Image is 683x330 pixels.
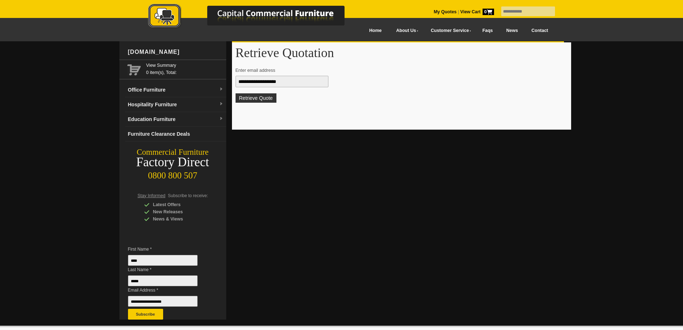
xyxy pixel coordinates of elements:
div: Factory Direct [119,157,226,167]
img: Capital Commercial Furniture Logo [128,4,379,30]
button: Retrieve Quote [236,93,276,103]
span: Subscribe to receive: [168,193,208,198]
a: My Quotes [434,9,457,14]
div: News & Views [144,215,212,223]
input: Last Name * [128,275,198,286]
a: Office Furnituredropdown [125,83,226,97]
a: Faqs [476,23,500,39]
div: [DOMAIN_NAME] [125,41,226,63]
img: dropdown [219,87,223,92]
a: View Summary [146,62,223,69]
input: Email Address * [128,296,198,307]
img: dropdown [219,117,223,121]
span: Stay Informed [138,193,166,198]
a: Capital Commercial Furniture Logo [128,4,379,32]
strong: View Cart [460,9,494,14]
span: First Name * [128,246,208,253]
h1: Retrieve Quotation [236,46,568,60]
span: 0 [483,9,494,15]
a: Education Furnituredropdown [125,112,226,127]
button: Subscribe [128,309,163,320]
a: Furniture Clearance Deals [125,127,226,141]
a: View Cart0 [459,9,494,14]
img: dropdown [219,102,223,106]
div: 0800 800 507 [119,167,226,181]
a: News [499,23,525,39]
p: Enter email address [236,67,561,74]
span: Email Address * [128,287,208,294]
div: Latest Offers [144,201,212,208]
div: Commercial Furniture [119,147,226,157]
input: First Name * [128,255,198,266]
a: Contact [525,23,555,39]
span: 0 item(s), Total: [146,62,223,75]
span: Last Name * [128,266,208,273]
a: About Us [388,23,423,39]
a: Customer Service [423,23,475,39]
div: New Releases [144,208,212,215]
a: Hospitality Furnituredropdown [125,97,226,112]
